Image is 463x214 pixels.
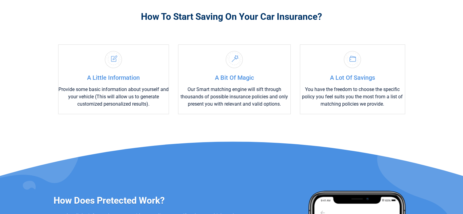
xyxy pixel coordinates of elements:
[300,74,405,82] h4: A Lot Of Savings
[178,86,290,108] p: Our Smart matching engine will sift through thousands of possible insurance policies and only pre...
[58,11,405,23] h3: How To Start Saving On Your Car Insurance?
[58,86,169,108] p: Provide some basic information about yourself and your vehicle (This will allow us to generate cu...
[54,195,256,206] h3: How Does Pretected Work?
[300,86,405,108] p: You have the freedom to choose the specific policy you feel suits you the most from a list of mat...
[58,74,169,82] h4: A Little Information
[178,74,290,82] h4: A Bit Of Magic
